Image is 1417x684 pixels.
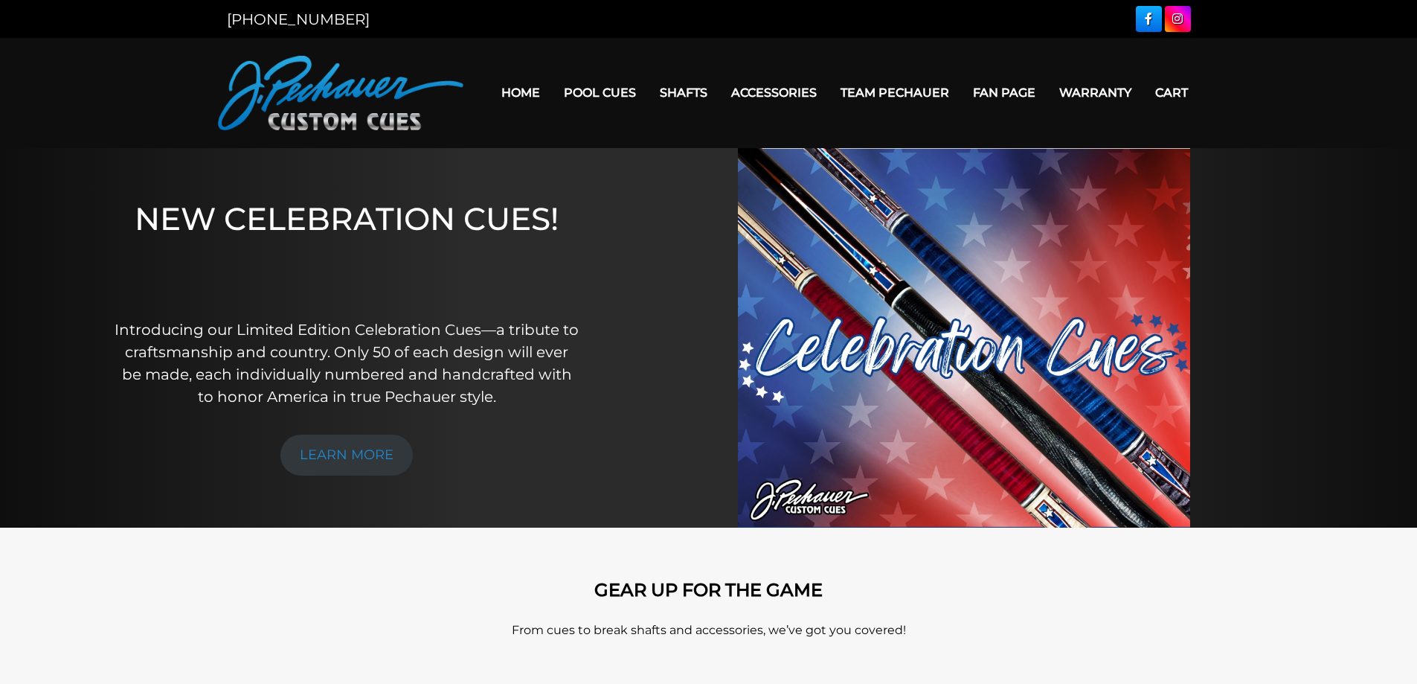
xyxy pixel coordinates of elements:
img: Pechauer Custom Cues [218,56,463,130]
a: LEARN MORE [280,435,413,476]
p: Introducing our Limited Edition Celebration Cues—a tribute to craftsmanship and country. Only 50 ... [114,319,580,408]
a: Accessories [719,74,829,112]
p: From cues to break shafts and accessories, we’ve got you covered! [285,621,1133,639]
a: Shafts [648,74,719,112]
a: [PHONE_NUMBER] [227,10,370,28]
a: Team Pechauer [829,74,961,112]
h1: NEW CELEBRATION CUES! [114,200,580,298]
a: Warranty [1047,74,1143,112]
a: Cart [1143,74,1200,112]
a: Fan Page [961,74,1047,112]
strong: GEAR UP FOR THE GAME [594,579,823,601]
a: Pool Cues [552,74,648,112]
a: Home [489,74,552,112]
